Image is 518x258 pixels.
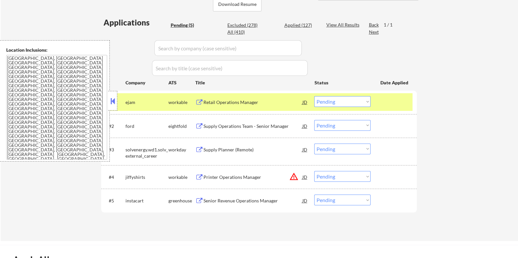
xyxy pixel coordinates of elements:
div: Senior Revenue Operations Manager [203,198,302,204]
button: warning_amber [289,172,298,181]
div: View All Results [326,22,361,28]
div: Company [125,79,168,86]
div: Supply Planner (Remote) [203,146,302,153]
div: 1 / 1 [383,22,398,28]
div: Applications [103,19,168,26]
div: All (410) [227,29,260,35]
div: JD [301,144,308,155]
div: Status [314,77,371,88]
div: #4 [108,174,120,181]
div: workable [168,174,195,181]
div: Printer Operations Manager [203,174,302,181]
div: solvenergy.wd1.solv_external_career [125,146,168,159]
div: Retail Operations Manager [203,99,302,106]
div: Date Applied [380,79,409,86]
div: Location Inclusions: [6,47,107,53]
input: Search by company (case sensitive) [154,40,302,56]
div: Applied (127) [284,22,317,28]
div: ford [125,123,168,129]
div: instacart [125,198,168,204]
div: ATS [168,79,195,86]
div: Excluded (278) [227,22,260,28]
div: workable [168,99,195,106]
div: Title [195,79,308,86]
div: Pending (5) [170,22,203,28]
div: JD [301,96,308,108]
div: JD [301,195,308,206]
input: Search by title (case sensitive) [152,60,308,76]
div: #5 [108,198,120,204]
div: ejam [125,99,168,106]
div: Back [369,22,379,28]
div: JD [301,120,308,132]
div: eightfold [168,123,195,129]
div: Next [369,29,379,35]
div: workday [168,146,195,153]
div: JD [301,171,308,183]
div: greenhouse [168,198,195,204]
div: jiffyshirts [125,174,168,181]
div: Supply Operations Team - Senior Manager [203,123,302,129]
